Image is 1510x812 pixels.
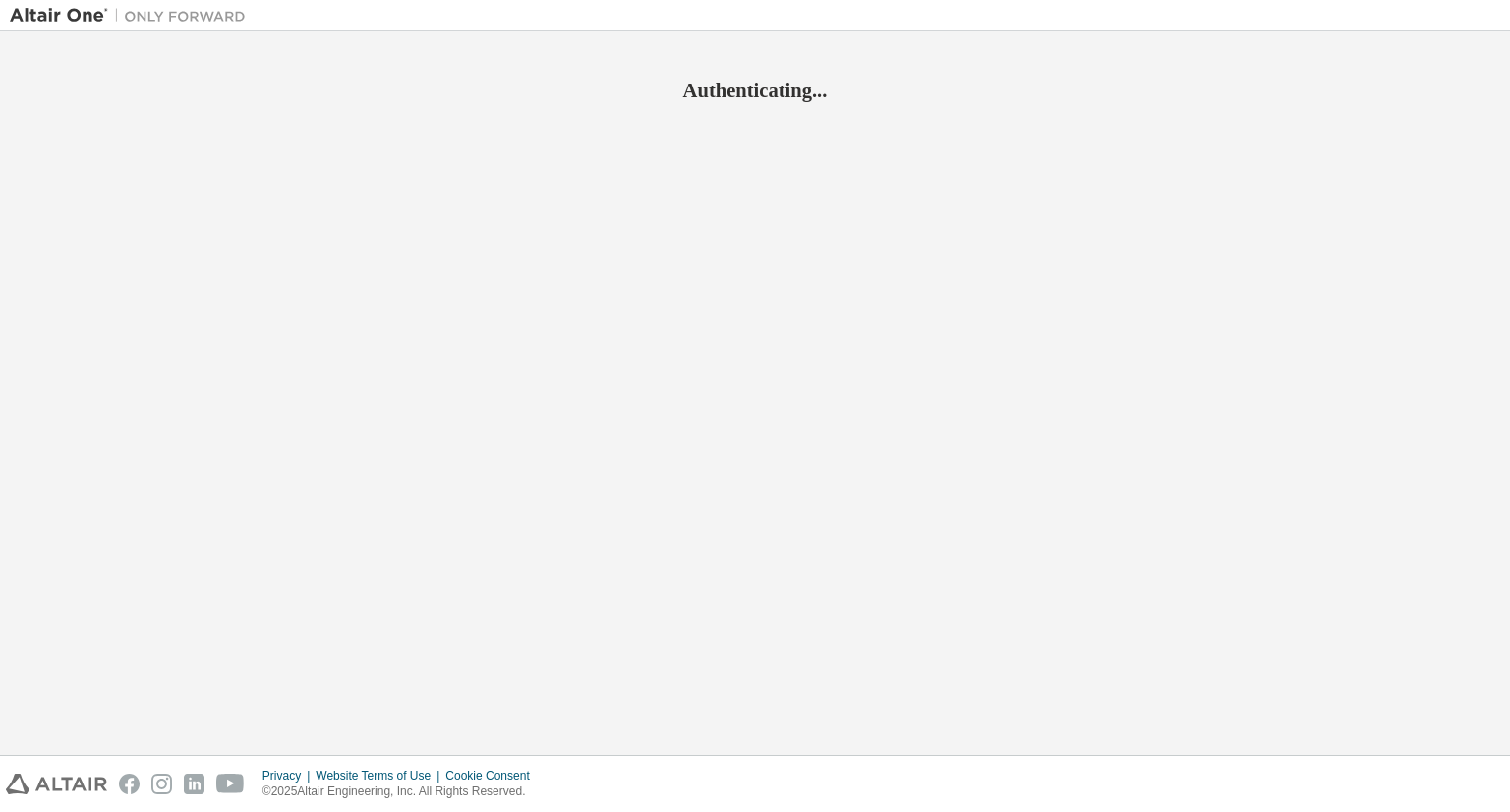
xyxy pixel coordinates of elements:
[316,768,445,783] div: Website Terms of Use
[216,774,245,794] img: youtube.svg
[10,6,256,26] img: Altair One
[184,774,204,794] img: linkedin.svg
[262,783,542,800] p: © 2025 Altair Engineering, Inc. All Rights Reserved.
[6,774,107,794] img: altair_logo.svg
[119,774,140,794] img: facebook.svg
[151,774,172,794] img: instagram.svg
[10,78,1500,103] h2: Authenticating...
[445,768,541,783] div: Cookie Consent
[262,768,316,783] div: Privacy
